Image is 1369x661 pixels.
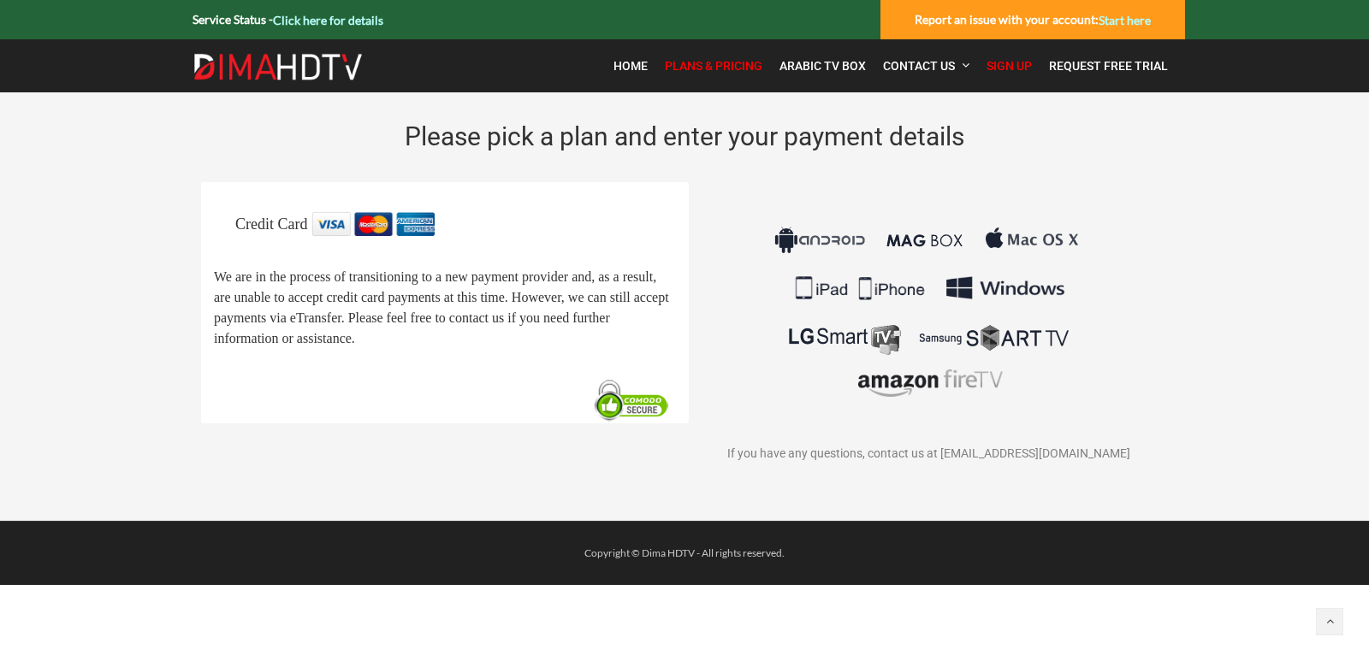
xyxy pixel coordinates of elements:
strong: Service Status - [193,12,383,27]
span: Credit Card [235,215,307,233]
a: Click here for details [273,13,383,27]
a: Contact Us [874,48,978,84]
strong: Report an issue with your account: [915,12,1151,27]
span: We are in the process of transitioning to a new payment provider and, as a result, are unable to ... [214,270,669,346]
div: Copyright © Dima HDTV - All rights reserved. [184,543,1185,564]
span: If you have any questions, contact us at [EMAIL_ADDRESS][DOMAIN_NAME] [727,446,1130,460]
a: Request Free Trial [1040,48,1176,84]
img: Dima HDTV [193,53,364,80]
span: Plans & Pricing [665,59,762,73]
span: Request Free Trial [1049,59,1168,73]
span: Home [613,59,648,73]
span: Arabic TV Box [779,59,866,73]
a: Back to top [1316,608,1343,635]
a: Start here [1099,13,1151,27]
a: Plans & Pricing [656,48,771,84]
a: Home [605,48,656,84]
a: Sign Up [978,48,1040,84]
span: Contact Us [883,59,955,73]
a: Arabic TV Box [771,48,874,84]
span: Sign Up [987,59,1032,73]
span: Please pick a plan and enter your payment details [405,121,964,151]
